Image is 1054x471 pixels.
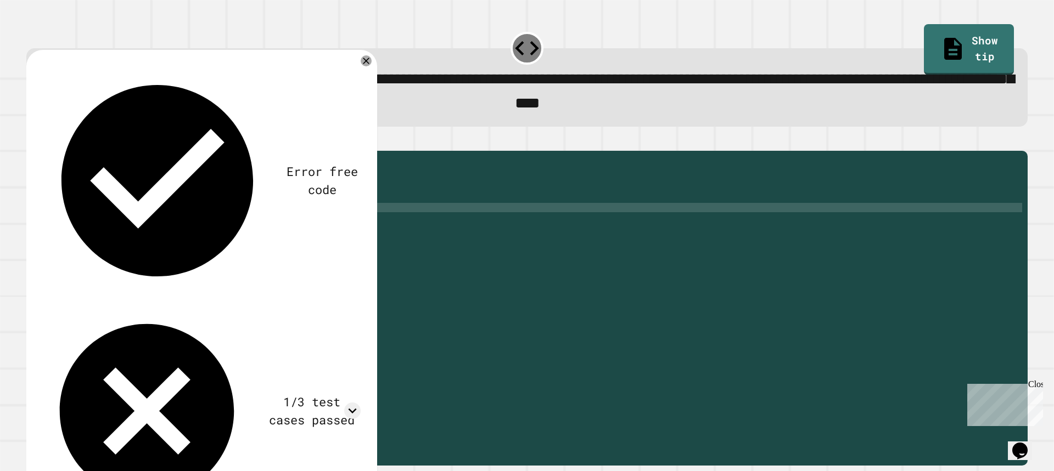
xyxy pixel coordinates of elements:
div: Chat with us now!Close [4,4,76,70]
div: Error free code [283,162,361,198]
div: 1/3 test cases passed [262,393,361,429]
a: Show tip [924,24,1013,75]
iframe: chat widget [963,379,1043,426]
iframe: chat widget [1008,427,1043,460]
